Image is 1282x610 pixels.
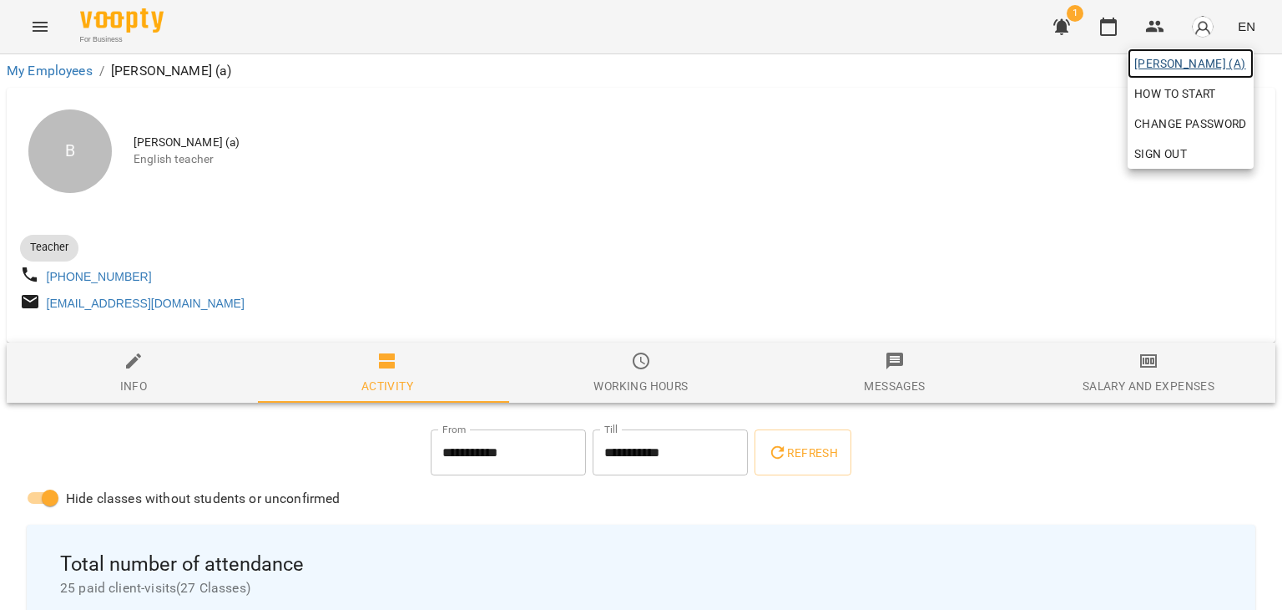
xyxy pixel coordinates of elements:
[1134,114,1247,134] span: Change Password
[1128,79,1223,109] a: How to start
[1128,109,1254,139] a: Change Password
[1134,144,1187,164] span: Sign Out
[1128,139,1254,169] button: Sign Out
[1128,48,1254,79] a: [PERSON_NAME] (а)
[1134,84,1216,104] span: How to start
[1134,53,1247,74] span: [PERSON_NAME] (а)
